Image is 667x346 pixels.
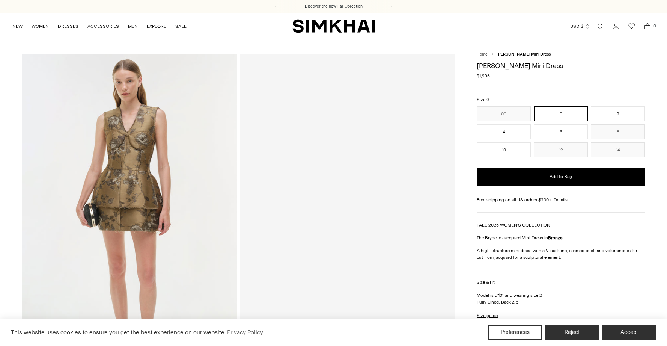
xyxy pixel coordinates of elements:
button: 10 [477,142,531,157]
button: Add to Bag [477,168,645,186]
p: The Brynelle Jacquard Mini Dress in [477,234,645,241]
button: Preferences [488,325,542,340]
button: 8 [591,124,645,139]
span: 0 [651,23,658,29]
p: A high-structure mini dress with a V-neckline, seamed bust, and voluminous skirt cut from jacquar... [477,247,645,261]
strong: Bronze [548,235,563,240]
button: 4 [477,124,531,139]
a: SALE [175,18,187,35]
span: [PERSON_NAME] Mini Dress [497,52,551,57]
span: 0 [486,97,489,102]
span: Add to Bag [550,174,572,180]
button: 00 [477,106,531,121]
label: Size: [477,96,489,103]
div: / [492,51,494,58]
a: EXPLORE [147,18,166,35]
a: ACCESSORIES [87,18,119,35]
button: USD $ [570,18,590,35]
button: 12 [534,142,588,157]
a: Open search modal [593,19,608,34]
h1: [PERSON_NAME] Mini Dress [477,62,645,69]
button: 14 [591,142,645,157]
a: Go to the account page [608,19,623,34]
a: Privacy Policy (opens in a new tab) [226,327,264,338]
a: FALL 2025 WOMEN'S COLLECTION [477,222,550,228]
button: Size & Fit [477,273,645,292]
a: Details [554,196,568,203]
span: $1,295 [477,73,490,79]
button: 0 [534,106,588,121]
nav: breadcrumbs [477,51,645,58]
a: MEN [128,18,138,35]
button: Reject [545,325,599,340]
a: WOMEN [32,18,49,35]
a: SIMKHAI [292,19,375,33]
button: Accept [602,325,656,340]
a: DRESSES [58,18,78,35]
a: Size guide [477,312,498,319]
p: Model is 5'10" and wearing size 2 Fully Lined, Back Zip [477,292,645,305]
h3: Size & Fit [477,280,495,285]
a: Home [477,52,488,57]
span: This website uses cookies to ensure you get the best experience on our website. [11,329,226,336]
button: 2 [591,106,645,121]
a: Discover the new Fall Collection [305,3,363,9]
a: NEW [12,18,23,35]
a: Wishlist [624,19,639,34]
button: 6 [534,124,588,139]
div: Free shipping on all US orders $200+ [477,196,645,203]
a: Open cart modal [640,19,655,34]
